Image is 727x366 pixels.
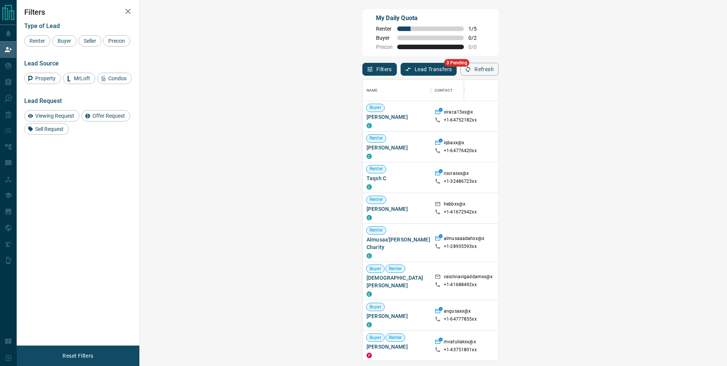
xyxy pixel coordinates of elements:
span: 1 / 5 [468,26,485,32]
span: [PERSON_NAME] [367,113,427,121]
span: Offer Request [90,113,128,119]
span: Lead Request [24,97,62,104]
span: Buyer [367,304,384,310]
div: property.ca [367,353,372,358]
span: [PERSON_NAME] [367,343,427,350]
p: +1- 28935593xx [444,243,477,250]
span: Buyer [55,38,74,44]
div: condos.ca [367,322,372,327]
span: Sell Request [33,126,66,132]
span: Seller [81,38,99,44]
span: Taqsh C [367,174,427,182]
div: Renter [24,35,50,47]
span: MrLoft [71,75,93,81]
div: Contact [435,80,452,101]
span: Precon [376,44,393,50]
div: Offer Request [81,110,130,121]
span: Renter [367,196,386,203]
div: Sell Request [24,123,69,135]
span: Renter [367,135,386,142]
div: Precon [103,35,130,47]
span: Condos [106,75,129,81]
p: mvatuliakxx@x [444,339,476,347]
button: Filters [362,63,397,76]
span: Almusaa'[PERSON_NAME] Charity [367,236,427,251]
span: 0 / 2 [468,35,485,41]
p: +1- 64776420xx [444,148,477,154]
p: nscrasxx@x [444,170,469,178]
div: Name [363,80,431,101]
p: My Daily Quota [376,14,485,23]
button: Lead Transfers [401,63,457,76]
span: Renter [386,335,405,341]
span: Precon [106,38,128,44]
span: 0 / 0 [468,44,485,50]
span: Buyer [367,335,384,341]
p: xiraca15xx@x [444,109,473,117]
h2: Filters [24,8,132,17]
span: Buyer [367,104,384,111]
div: condos.ca [367,154,372,159]
span: 3 Pending [444,59,470,67]
span: Type of Lead [24,22,60,30]
p: hebbxx@x [444,201,465,209]
div: Property [24,73,61,84]
div: condos.ca [367,253,372,259]
p: almusaaadahxx@x [444,235,484,243]
p: +1- 64777855xx [444,316,477,322]
span: Property [33,75,58,81]
div: Viewing Request [24,110,80,121]
p: +1- 43751801xx [444,347,477,353]
span: Renter [376,26,393,32]
span: Renter [386,266,405,272]
p: +1- 32486723xx [444,178,477,185]
div: condos.ca [367,291,372,297]
span: Renter [367,166,386,172]
div: Buyer [52,35,76,47]
span: [PERSON_NAME] [367,205,427,213]
div: Seller [78,35,101,47]
span: Renter [367,227,386,234]
span: [DEMOGRAPHIC_DATA][PERSON_NAME] [367,274,427,289]
span: Viewing Request [33,113,77,119]
p: angusaxx@x [444,308,471,316]
div: condos.ca [367,184,372,190]
p: +1- 41688492xx [444,282,477,288]
div: condos.ca [367,123,372,128]
div: Contact [431,80,491,101]
p: +1- 64752182xx [444,117,477,123]
div: Condos [97,73,132,84]
div: MrLoft [63,73,95,84]
span: [PERSON_NAME] [367,312,427,320]
span: Buyer [376,35,393,41]
div: condos.ca [367,215,372,220]
button: Refresh [460,63,499,76]
p: vaishnavigaddamxx@x [444,274,493,282]
button: Reset Filters [58,349,98,362]
p: iqbaxx@x [444,140,464,148]
span: [PERSON_NAME] [367,144,427,151]
span: Renter [27,38,48,44]
p: +1- 41672942xx [444,209,477,215]
div: Name [367,80,378,101]
span: Lead Source [24,60,59,67]
span: Buyer [367,266,384,272]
